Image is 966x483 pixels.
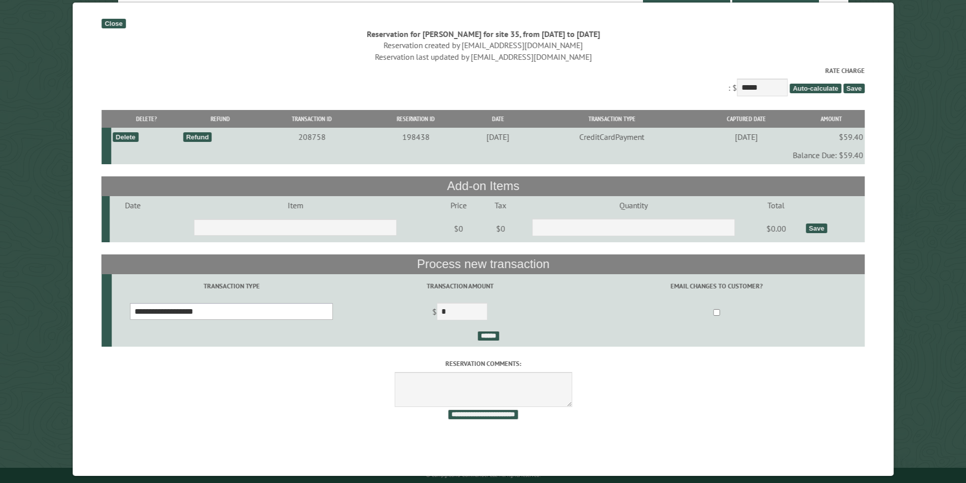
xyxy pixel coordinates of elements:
[101,51,865,62] div: Reservation last updated by [EMAIL_ADDRESS][DOMAIN_NAME]
[181,110,259,128] th: Refund
[798,110,865,128] th: Amount
[183,132,212,142] div: Refund
[806,224,827,233] div: Save
[352,281,567,291] label: Transaction Amount
[111,146,865,164] td: Balance Due: $59.40
[529,110,694,128] th: Transaction Type
[101,28,865,40] div: Reservation for [PERSON_NAME] for site 35, from [DATE] to [DATE]
[156,196,435,214] td: Item
[101,359,865,368] label: Reservation comments:
[426,472,541,478] small: © Campground Commander LLC. All rights reserved.
[798,128,865,146] td: $59.40
[694,110,798,128] th: Captured Date
[747,214,804,243] td: $0.00
[482,196,519,214] td: Tax
[570,281,863,291] label: Email changes to customer?
[365,110,467,128] th: Reservation ID
[467,128,529,146] td: [DATE]
[694,128,798,146] td: [DATE]
[365,128,467,146] td: 198438
[519,196,748,214] td: Quantity
[529,128,694,146] td: CreditCardPayment
[101,66,865,99] div: : $
[467,110,529,128] th: Date
[101,19,125,28] div: Close
[259,128,365,146] td: 208758
[101,66,865,76] label: Rate Charge
[110,196,156,214] td: Date
[259,110,365,128] th: Transaction ID
[111,110,182,128] th: Delete?
[843,84,865,93] span: Save
[113,281,349,291] label: Transaction Type
[101,254,865,274] th: Process new transaction
[435,214,482,243] td: $0
[351,299,568,327] td: $
[113,132,138,142] div: Delete
[101,40,865,51] div: Reservation created by [EMAIL_ADDRESS][DOMAIN_NAME]
[482,214,519,243] td: $0
[790,84,841,93] span: Auto-calculate
[101,176,865,196] th: Add-on Items
[435,196,482,214] td: Price
[747,196,804,214] td: Total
